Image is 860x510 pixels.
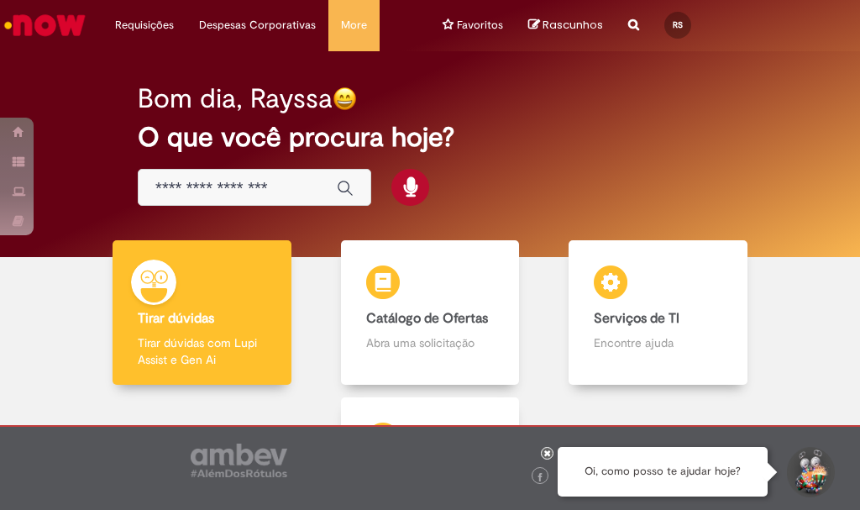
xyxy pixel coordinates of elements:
a: Tirar dúvidas Tirar dúvidas com Lupi Assist e Gen Ai [88,240,316,386]
b: Serviços de TI [594,310,679,327]
img: logo_footer_ambev_rotulo_gray.png [191,444,287,477]
a: No momento, sua lista de rascunhos tem 0 Itens [528,17,603,33]
p: Abra uma solicitação [366,334,494,351]
img: happy-face.png [333,87,357,111]
span: Favoritos [457,17,503,34]
p: Tirar dúvidas com Lupi Assist e Gen Ai [138,334,265,368]
span: RS [673,19,683,30]
a: Serviços de TI Encontre ajuda [544,240,772,386]
b: Tirar dúvidas [138,310,214,327]
div: Oi, como posso te ajudar hoje? [558,447,768,497]
b: Catálogo de Ofertas [366,310,488,327]
span: More [341,17,367,34]
img: logo_footer_facebook.png [536,473,544,481]
span: Requisições [115,17,174,34]
p: Encontre ajuda [594,334,721,351]
span: Despesas Corporativas [199,17,316,34]
h2: Bom dia, Rayssa [138,84,333,113]
button: Iniciar Conversa de Suporte [784,447,835,497]
img: ServiceNow [2,8,88,42]
span: Rascunhos [543,17,603,33]
a: Catálogo de Ofertas Abra uma solicitação [316,240,543,386]
h2: O que você procura hoje? [138,123,722,152]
